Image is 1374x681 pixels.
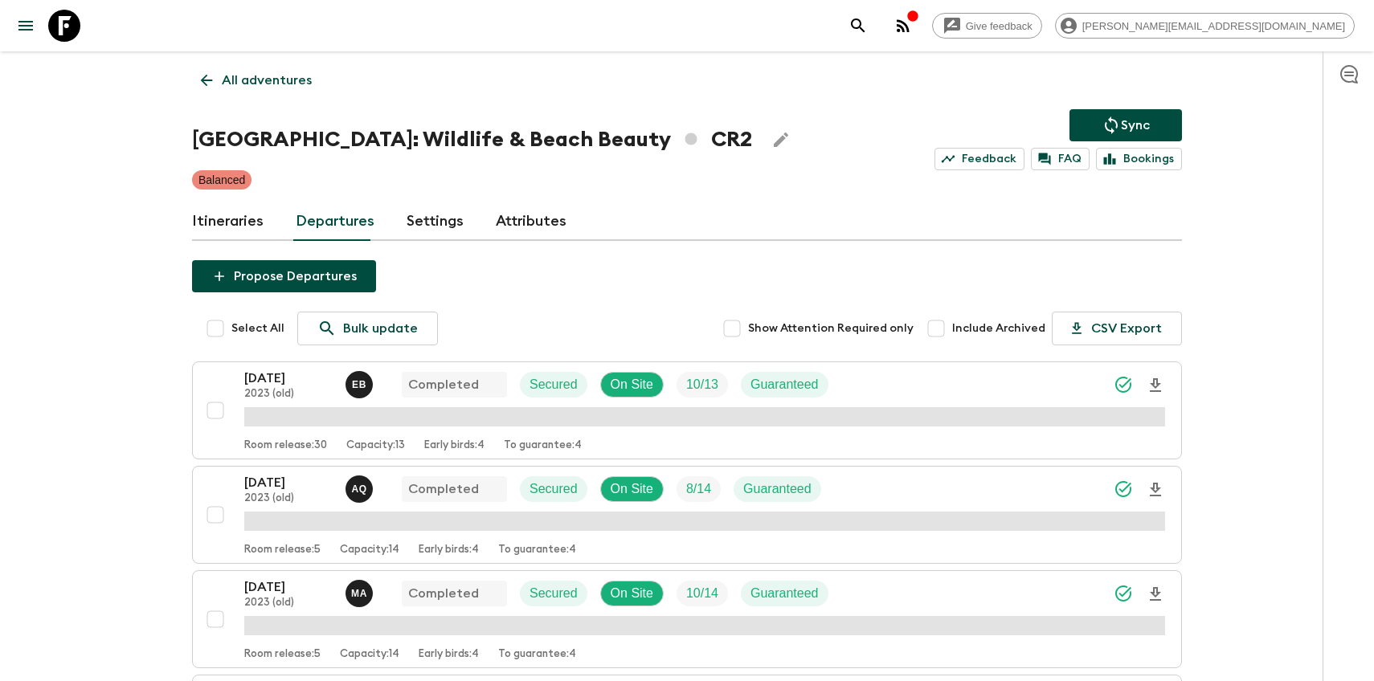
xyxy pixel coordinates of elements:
a: Bulk update [297,312,438,345]
div: On Site [600,476,664,502]
p: Capacity: 13 [346,439,405,452]
div: [PERSON_NAME][EMAIL_ADDRESS][DOMAIN_NAME] [1055,13,1355,39]
p: Secured [530,479,578,499]
p: Guaranteed [750,584,819,603]
a: All adventures [192,64,321,96]
svg: Download Onboarding [1146,480,1165,500]
a: Departures [296,202,374,241]
p: Bulk update [343,319,418,338]
p: 8 / 14 [686,479,711,499]
span: Arlet Quirós-Calvo [346,480,376,493]
p: On Site [611,479,653,499]
p: On Site [611,375,653,394]
div: On Site [600,581,664,606]
svg: Synced Successfully [1114,584,1133,603]
p: Secured [530,584,578,603]
button: CSV Export [1052,312,1182,345]
svg: Download Onboarding [1146,585,1165,604]
button: search adventures [842,10,874,42]
div: Trip Fill [677,476,721,502]
svg: Synced Successfully [1114,375,1133,394]
a: Give feedback [932,13,1042,39]
a: Bookings [1096,148,1182,170]
p: Capacity: 14 [340,648,399,661]
p: Completed [408,479,479,499]
p: Guaranteed [750,375,819,394]
div: Secured [520,476,587,502]
a: Attributes [496,202,566,241]
button: [DATE]2023 (old)Edgar BrenesCompletedSecuredOn SiteTrip FillGuaranteedRoom release:30Capacity:13E... [192,361,1182,459]
button: menu [10,10,42,42]
div: On Site [600,372,664,398]
p: Completed [408,375,479,394]
button: Edit Adventure Title [765,124,797,156]
p: 2023 (old) [244,388,333,401]
p: Secured [530,375,578,394]
span: Michel Aranda [346,585,376,597]
button: Sync adventure departures to the booking engine [1069,109,1182,141]
a: Feedback [934,148,1024,170]
span: Select All [231,320,284,336]
p: Early birds: 4 [419,544,479,557]
span: Show Attention Required only [748,320,914,336]
p: Sync [1121,116,1150,135]
p: Early birds: 4 [419,648,479,661]
button: [DATE]2023 (old)Michel Aranda CompletedSecuredOn SiteTrip FillGuaranteedRoom release:5Capacity:14... [192,570,1182,668]
p: Room release: 5 [244,544,321,557]
p: Capacity: 14 [340,544,399,557]
p: 2023 (old) [244,597,333,610]
p: [DATE] [244,369,333,388]
div: Trip Fill [677,581,728,606]
svg: Synced Successfully [1114,479,1133,499]
p: To guarantee: 4 [498,544,576,557]
span: Include Archived [952,320,1045,336]
p: Guaranteed [743,479,812,499]
p: 2023 (old) [244,492,333,505]
p: 10 / 13 [686,375,718,394]
p: To guarantee: 4 [504,439,582,452]
div: Secured [520,372,587,398]
svg: Download Onboarding [1146,376,1165,395]
p: Completed [408,584,479,603]
p: Early birds: 4 [424,439,485,452]
a: Itineraries [192,202,264,241]
p: All adventures [222,71,312,90]
p: Room release: 5 [244,648,321,661]
p: 10 / 14 [686,584,718,603]
a: Settings [407,202,464,241]
p: [DATE] [244,473,333,492]
p: Room release: 30 [244,439,327,452]
p: On Site [611,584,653,603]
span: [PERSON_NAME][EMAIL_ADDRESS][DOMAIN_NAME] [1073,20,1354,32]
h1: [GEOGRAPHIC_DATA]: Wildlife & Beach Beauty CR2 [192,124,752,156]
div: Trip Fill [677,372,728,398]
p: Balanced [198,172,245,188]
span: Edgar Brenes [346,376,376,389]
span: Give feedback [957,20,1041,32]
button: [DATE]2023 (old)Arlet Quirós-CalvoCompletedSecuredOn SiteTrip FillGuaranteedRoom release:5Capacit... [192,466,1182,564]
button: Propose Departures [192,260,376,292]
p: [DATE] [244,577,333,597]
p: To guarantee: 4 [498,648,576,661]
a: FAQ [1031,148,1090,170]
div: Secured [520,581,587,606]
